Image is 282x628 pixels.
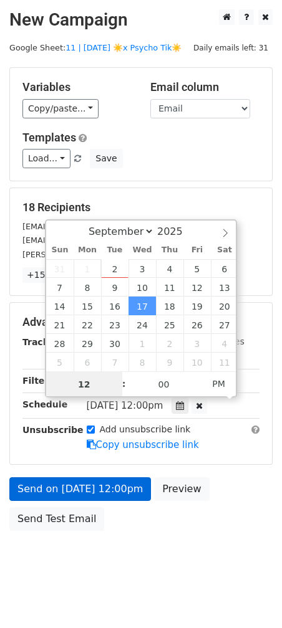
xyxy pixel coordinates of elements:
[46,353,74,371] span: October 5, 2025
[211,246,238,254] span: Sat
[129,315,156,334] span: September 24, 2025
[22,315,260,329] h5: Advanced
[126,372,202,397] input: Minute
[220,568,282,628] iframe: Chat Widget
[211,353,238,371] span: October 11, 2025
[74,246,101,254] span: Mon
[156,246,183,254] span: Thu
[101,353,129,371] span: October 7, 2025
[9,43,182,52] small: Google Sheet:
[46,372,122,397] input: Hour
[122,371,126,396] span: :
[156,259,183,278] span: September 4, 2025
[22,80,132,94] h5: Variables
[22,267,75,283] a: +15 more
[156,315,183,334] span: September 25, 2025
[74,278,101,297] span: September 8, 2025
[9,9,273,31] h2: New Campaign
[129,278,156,297] span: September 10, 2025
[154,477,209,501] a: Preview
[154,226,199,237] input: Year
[156,334,183,353] span: October 2, 2025
[74,259,101,278] span: September 1, 2025
[66,43,182,52] a: 11 | [DATE] ☀️x Psycho Tik☀️
[9,507,104,531] a: Send Test Email
[46,278,74,297] span: September 7, 2025
[9,477,151,501] a: Send on [DATE] 12:00pm
[101,297,129,315] span: September 16, 2025
[211,278,238,297] span: September 13, 2025
[183,259,211,278] span: September 5, 2025
[90,149,122,168] button: Save
[22,99,99,118] a: Copy/paste...
[22,425,84,435] strong: Unsubscribe
[22,222,162,231] small: [EMAIL_ADDRESS][DOMAIN_NAME]
[46,297,74,315] span: September 14, 2025
[101,334,129,353] span: September 30, 2025
[183,334,211,353] span: October 3, 2025
[202,371,236,396] span: Click to toggle
[22,250,228,259] small: [PERSON_NAME][EMAIL_ADDRESS][DOMAIN_NAME]
[129,246,156,254] span: Wed
[183,315,211,334] span: September 26, 2025
[22,399,67,409] strong: Schedule
[189,43,273,52] a: Daily emails left: 31
[211,297,238,315] span: September 20, 2025
[46,259,74,278] span: August 31, 2025
[156,297,183,315] span: September 18, 2025
[195,335,244,348] label: UTM Codes
[22,235,162,245] small: [EMAIL_ADDRESS][DOMAIN_NAME]
[101,315,129,334] span: September 23, 2025
[100,423,191,436] label: Add unsubscribe link
[46,246,74,254] span: Sun
[183,353,211,371] span: October 10, 2025
[211,259,238,278] span: September 6, 2025
[22,376,54,386] strong: Filters
[46,315,74,334] span: September 21, 2025
[129,259,156,278] span: September 3, 2025
[22,149,70,168] a: Load...
[46,334,74,353] span: September 28, 2025
[87,439,199,450] a: Copy unsubscribe link
[183,297,211,315] span: September 19, 2025
[22,131,76,144] a: Templates
[150,80,260,94] h5: Email column
[211,315,238,334] span: September 27, 2025
[22,337,64,347] strong: Tracking
[74,315,101,334] span: September 22, 2025
[183,246,211,254] span: Fri
[74,297,101,315] span: September 15, 2025
[189,41,273,55] span: Daily emails left: 31
[22,201,260,214] h5: 18 Recipients
[101,259,129,278] span: September 2, 2025
[129,353,156,371] span: October 8, 2025
[129,297,156,315] span: September 17, 2025
[156,278,183,297] span: September 11, 2025
[101,278,129,297] span: September 9, 2025
[74,334,101,353] span: September 29, 2025
[87,400,163,411] span: [DATE] 12:00pm
[211,334,238,353] span: October 4, 2025
[183,278,211,297] span: September 12, 2025
[74,353,101,371] span: October 6, 2025
[129,334,156,353] span: October 1, 2025
[156,353,183,371] span: October 9, 2025
[101,246,129,254] span: Tue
